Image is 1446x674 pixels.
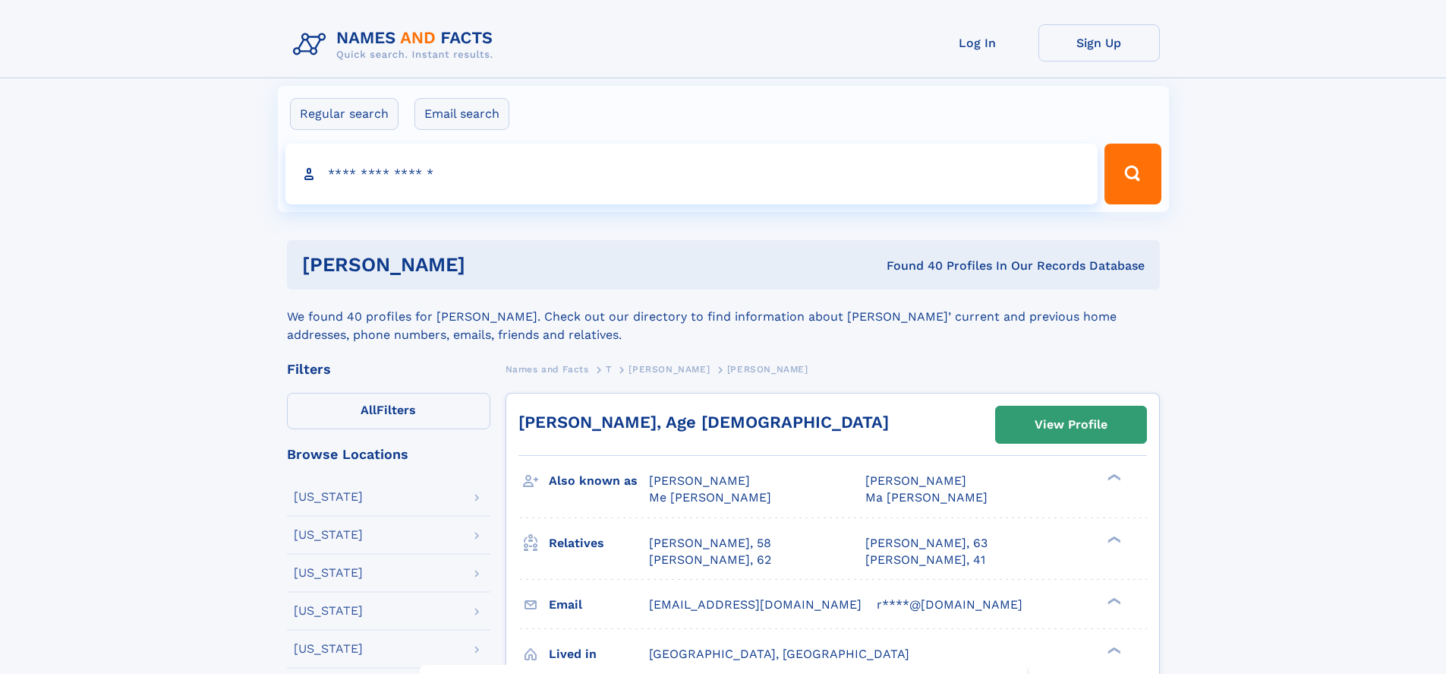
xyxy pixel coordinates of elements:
[649,473,750,488] span: [PERSON_NAME]
[290,98,399,130] label: Regular search
[649,490,771,505] span: Me [PERSON_NAME]
[549,530,649,556] h3: Relatives
[302,255,676,274] h1: [PERSON_NAME]
[414,98,509,130] label: Email search
[606,359,612,378] a: T
[1104,645,1122,655] div: ❯
[287,362,490,376] div: Filters
[865,473,966,488] span: [PERSON_NAME]
[1038,24,1160,62] a: Sign Up
[917,24,1038,62] a: Log In
[865,490,988,505] span: Ma [PERSON_NAME]
[549,468,649,494] h3: Also known as
[727,364,808,375] span: [PERSON_NAME]
[294,567,363,579] div: [US_STATE]
[649,535,771,552] a: [PERSON_NAME], 58
[649,647,909,661] span: [GEOGRAPHIC_DATA], [GEOGRAPHIC_DATA]
[865,535,988,552] a: [PERSON_NAME], 63
[294,643,363,655] div: [US_STATE]
[287,393,490,429] label: Filters
[1035,407,1107,442] div: View Profile
[287,24,506,65] img: Logo Names and Facts
[1104,144,1161,204] button: Search Button
[294,491,363,503] div: [US_STATE]
[996,407,1146,443] a: View Profile
[628,364,710,375] span: [PERSON_NAME]
[285,144,1098,204] input: search input
[294,529,363,541] div: [US_STATE]
[649,552,771,568] a: [PERSON_NAME], 62
[649,597,862,612] span: [EMAIL_ADDRESS][DOMAIN_NAME]
[287,290,1160,344] div: We found 40 profiles for [PERSON_NAME]. Check out our directory to find information about [PERSON...
[1104,534,1122,544] div: ❯
[549,641,649,667] h3: Lived in
[628,359,710,378] a: [PERSON_NAME]
[518,413,889,432] a: [PERSON_NAME], Age [DEMOGRAPHIC_DATA]
[287,448,490,461] div: Browse Locations
[294,605,363,617] div: [US_STATE]
[506,359,589,378] a: Names and Facts
[361,403,376,417] span: All
[549,592,649,618] h3: Email
[1104,473,1122,483] div: ❯
[606,364,612,375] span: T
[1104,596,1122,606] div: ❯
[676,258,1145,274] div: Found 40 Profiles In Our Records Database
[865,552,985,568] a: [PERSON_NAME], 41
